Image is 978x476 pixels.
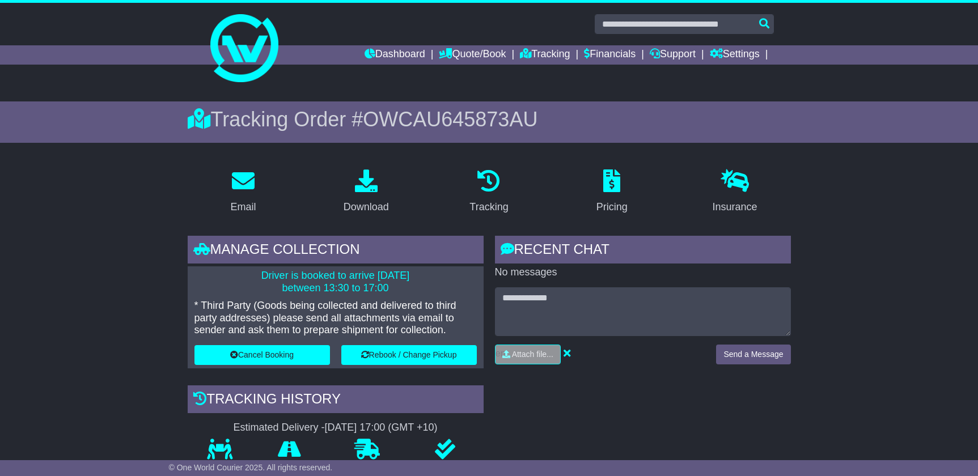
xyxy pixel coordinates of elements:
div: RECENT CHAT [495,236,791,266]
a: Support [650,45,696,65]
a: Dashboard [365,45,425,65]
span: OWCAU645873AU [363,108,537,131]
button: Cancel Booking [194,345,330,365]
a: Email [223,165,263,219]
div: Tracking [469,199,508,215]
a: Tracking [462,165,515,219]
p: Driver is booked to arrive [DATE] between 13:30 to 17:00 [194,270,477,294]
div: Estimated Delivery - [188,422,484,434]
a: Insurance [705,165,765,219]
a: Financials [584,45,636,65]
a: Quote/Book [439,45,506,65]
div: Tracking history [188,385,484,416]
div: Email [230,199,256,215]
div: Insurance [713,199,757,215]
button: Send a Message [716,345,790,364]
a: Download [336,165,396,219]
div: Tracking Order # [188,107,791,131]
div: Download [344,199,389,215]
p: * Third Party (Goods being collected and delivered to third party addresses) please send all atta... [194,300,477,337]
p: No messages [495,266,791,279]
span: © One World Courier 2025. All rights reserved. [169,463,333,472]
a: Tracking [520,45,570,65]
a: Settings [710,45,760,65]
div: Manage collection [188,236,484,266]
div: Pricing [596,199,628,215]
div: [DATE] 17:00 (GMT +10) [325,422,438,434]
button: Rebook / Change Pickup [341,345,477,365]
a: Pricing [589,165,635,219]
